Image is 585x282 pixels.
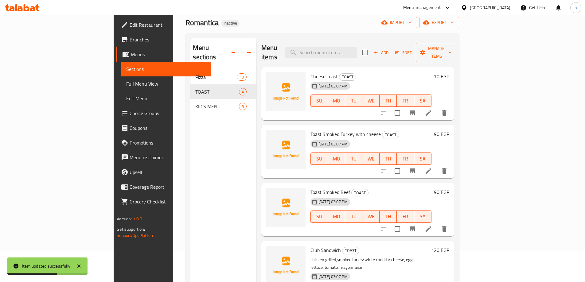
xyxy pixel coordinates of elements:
[126,95,206,102] span: Edit Menu
[437,222,452,236] button: delete
[365,96,377,105] span: WE
[424,19,454,26] span: export
[130,36,206,43] span: Branches
[382,212,394,221] span: TH
[266,72,306,111] img: Cheese Toast
[382,154,394,163] span: TH
[397,153,414,165] button: FR
[130,110,206,117] span: Choice Groups
[116,150,211,165] a: Menu disclaimer
[391,164,404,177] span: Select to update
[391,106,404,119] span: Select to update
[391,222,404,235] span: Select to update
[431,246,449,254] h6: 120 EGP
[121,76,211,91] a: Full Menu View
[190,99,256,114] div: KID'S MENU5
[405,222,420,236] button: Branch-specific-item
[261,43,277,62] h2: Menu items
[405,106,420,120] button: Branch-specific-item
[330,96,343,105] span: MO
[339,73,356,80] span: TOAST
[342,247,359,254] div: TOAST
[117,231,156,239] a: Support.OpsPlatform
[380,211,397,223] button: TH
[310,129,381,139] span: Toast Smoked Turkey with cheese
[421,45,452,60] span: Manage items
[414,211,431,223] button: SA
[345,211,362,223] button: TU
[380,95,397,107] button: TH
[116,32,211,47] a: Branches
[221,21,240,26] span: Inactive
[437,164,452,178] button: delete
[190,67,256,116] nav: Menu sections
[190,70,256,84] div: Pizza10
[362,153,380,165] button: WE
[575,4,577,11] span: b
[130,168,206,176] span: Upsell
[116,194,211,209] a: Grocery Checklist
[434,130,449,138] h6: 90 EGP
[348,154,360,163] span: TU
[416,43,457,62] button: Manage items
[239,89,246,95] span: 4
[130,124,206,132] span: Coupons
[419,17,459,28] button: export
[130,198,206,205] span: Grocery Checklist
[399,212,411,221] span: FR
[403,4,441,11] div: Menu-management
[22,263,70,269] div: Item updated successfully
[371,48,391,57] button: Add
[339,73,356,81] div: TOAST
[393,48,413,57] button: Sort
[266,130,306,169] img: Toast Smoked Turkey with cheese
[195,88,239,95] span: TOAST
[330,212,343,221] span: MO
[310,95,328,107] button: SU
[328,95,345,107] button: MO
[239,104,246,110] span: 5
[313,212,326,221] span: SU
[116,17,211,32] a: Edit Restaurant
[117,215,132,223] span: Version:
[195,73,236,81] div: Pizza
[365,212,377,221] span: WE
[310,153,328,165] button: SU
[352,189,368,196] span: TOAST
[373,49,389,56] span: Add
[316,141,350,147] span: [DATE] 03:07 PM
[310,245,341,255] span: Club Sandwich
[239,103,247,110] div: items
[310,72,338,81] span: Cheese Toast
[310,211,328,223] button: SU
[365,154,377,163] span: WE
[116,121,211,135] a: Coupons
[116,47,211,62] a: Menus
[437,106,452,120] button: delete
[242,45,256,60] button: Add section
[316,274,350,280] span: [DATE] 03:07 PM
[116,106,211,121] a: Choice Groups
[121,91,211,106] a: Edit Menu
[266,188,306,227] img: Toast Smoked Beef
[358,46,371,59] span: Select section
[221,20,240,27] div: Inactive
[382,131,399,138] span: TOAST
[116,165,211,180] a: Upsell
[399,96,411,105] span: FR
[130,154,206,161] span: Menu disclaimer
[133,215,142,223] span: 1.0.0
[380,153,397,165] button: TH
[397,95,414,107] button: FR
[470,4,510,11] div: [GEOGRAPHIC_DATA]
[285,47,357,58] input: search
[395,49,412,56] span: Sort
[130,21,206,29] span: Edit Restaurant
[316,83,350,89] span: [DATE] 03:07 PM
[414,153,431,165] button: SA
[425,225,432,233] a: Edit menu item
[313,154,326,163] span: SU
[414,95,431,107] button: SA
[227,45,242,60] span: Sort sections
